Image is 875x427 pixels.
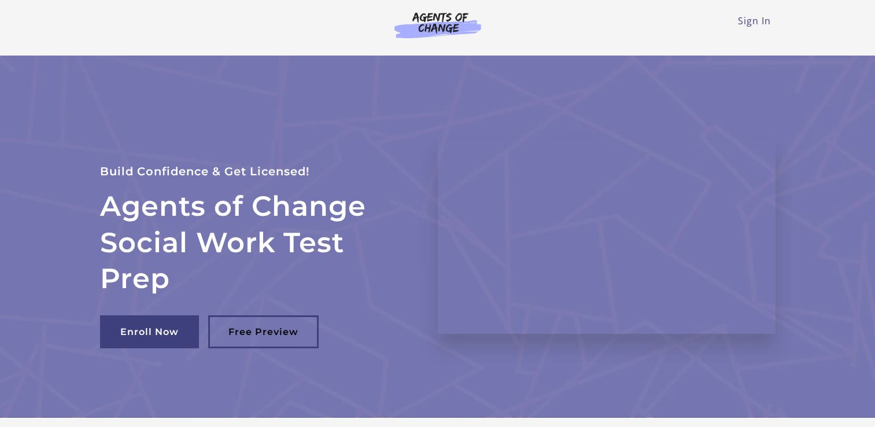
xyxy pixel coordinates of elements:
a: Enroll Now [100,315,199,348]
p: Build Confidence & Get Licensed! [100,162,410,181]
a: Free Preview [208,315,319,348]
img: Agents of Change Logo [382,12,493,38]
a: Sign In [738,14,771,27]
h2: Agents of Change Social Work Test Prep [100,188,410,296]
